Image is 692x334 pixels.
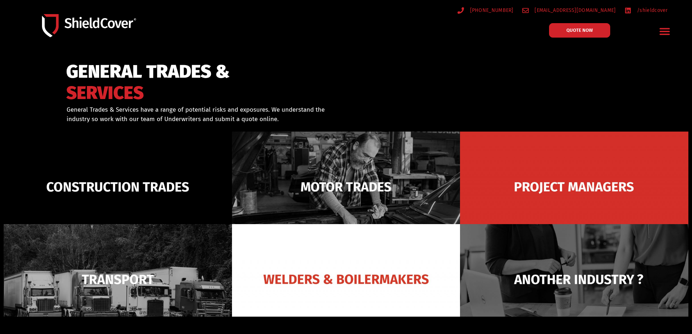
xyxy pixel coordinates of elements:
[635,6,668,15] span: /shieldcover
[656,23,673,40] div: Menu Toggle
[66,64,230,79] span: GENERAL TRADES &
[533,6,616,15] span: [EMAIL_ADDRESS][DOMAIN_NAME]
[468,6,514,15] span: [PHONE_NUMBER]
[457,6,514,15] a: [PHONE_NUMBER]
[549,23,610,38] a: QUOTE NOW
[42,14,136,37] img: Shield-Cover-Underwriting-Australia-logo-full
[67,105,337,124] p: General Trades & Services have a range of potential risks and exposures. We understand the indust...
[522,6,616,15] a: [EMAIL_ADDRESS][DOMAIN_NAME]
[625,6,668,15] a: /shieldcover
[566,28,593,33] span: QUOTE NOW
